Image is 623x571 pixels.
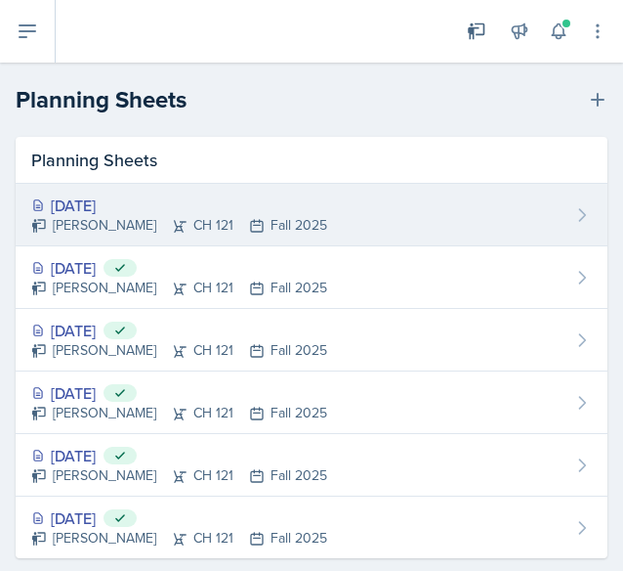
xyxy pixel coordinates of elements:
[31,194,327,217] div: [DATE]
[31,444,327,467] div: [DATE]
[16,137,607,184] div: Planning Sheets
[31,278,327,298] div: [PERSON_NAME] CH 121 Fall 2025
[16,82,187,117] h2: Planning Sheets
[31,403,327,423] div: [PERSON_NAME] CH 121 Fall 2025
[16,372,607,434] a: [DATE] [PERSON_NAME]CH 121Fall 2025
[16,246,607,309] a: [DATE] [PERSON_NAME]CH 121Fall 2025
[31,256,327,280] div: [DATE]
[31,528,327,549] div: [PERSON_NAME] CH 121 Fall 2025
[31,506,327,530] div: [DATE]
[31,319,327,342] div: [DATE]
[16,184,607,246] a: [DATE] [PERSON_NAME]CH 121Fall 2025
[16,497,607,558] a: [DATE] [PERSON_NAME]CH 121Fall 2025
[31,465,327,486] div: [PERSON_NAME] CH 121 Fall 2025
[31,215,327,236] div: [PERSON_NAME] CH 121 Fall 2025
[16,309,607,372] a: [DATE] [PERSON_NAME]CH 121Fall 2025
[31,381,327,405] div: [DATE]
[31,340,327,361] div: [PERSON_NAME] CH 121 Fall 2025
[16,434,607,497] a: [DATE] [PERSON_NAME]CH 121Fall 2025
